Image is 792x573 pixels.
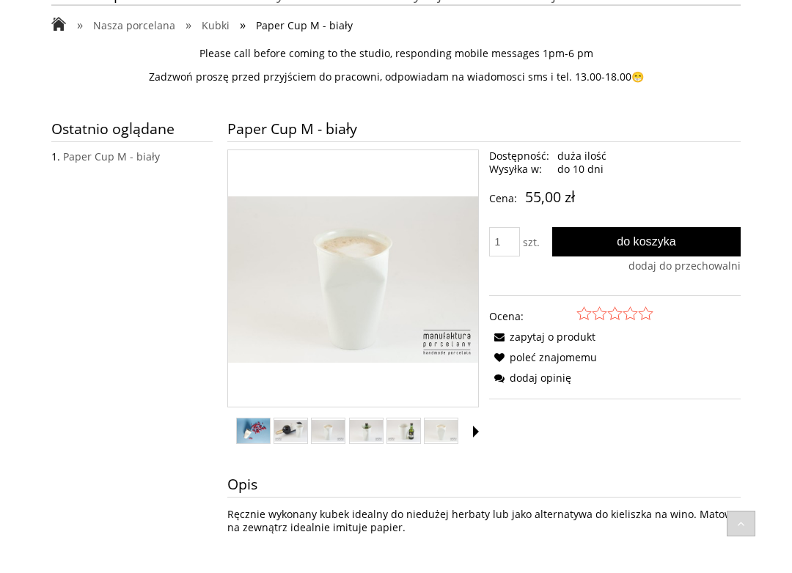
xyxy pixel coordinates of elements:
[274,420,307,442] img: PCM-b08_web.jpg
[227,116,741,141] h1: Paper Cup M - biały
[350,420,383,442] img: PCM-b07_web.jpg
[186,18,230,32] a: » Kubki
[312,420,345,442] img: PCM-b04_web.jpg
[93,18,175,32] span: Nasza porcelana
[350,420,383,442] a: Miniaturka 4 z 9. PCM-b07_web.jpg. Naciśnij Enter lub spację, aby otworzyć wybrane zdjęcie w wido...
[425,420,458,442] a: Miniaturka 6 z 9. PCM-b05_web.jpg. Naciśnij Enter lub spację, aby otworzyć wybrane zdjęcie w wido...
[274,420,307,442] a: Miniaturka 2 z 9. PCM-b08_web.jpg. Naciśnij Enter lub spację, aby otworzyć wybrane zdjęcie w wido...
[51,47,741,60] p: Please call before coming to the studio, responding mobile messages 1pm-6 pm
[387,420,420,442] img: PCM-b06_web.jpg
[77,18,175,32] a: » Nasza porcelana
[489,330,595,344] a: zapytaj o produkt
[256,18,353,32] span: Paper Cup M - biały
[202,18,230,32] span: Kubki
[523,235,540,249] span: szt.
[557,162,604,176] span: do 10 dni
[473,426,479,437] span: Następne miniatury
[51,70,741,84] p: Zadzwoń proszę przed przyjściem do pracowni, odpowiadam na wiadomosci sms i tel. 13.00-18.00😁
[425,420,458,442] img: PCM-b05_web.jpg
[312,420,345,442] a: Miniaturka 3 z 9. PCM-b04_web.jpg. Naciśnij Enter lub spację, aby otworzyć wybrane zdjęcie w wido...
[77,16,83,33] span: »
[489,163,552,176] span: Wysyłka w:
[489,149,552,163] span: Dostępność:
[557,149,606,163] span: duża ilość
[489,306,524,327] em: Ocena:
[617,234,676,248] span: Do koszyka
[628,259,741,273] a: dodaj do przechowalni
[63,149,160,163] a: Paper Cup M - biały
[227,471,741,497] h3: Opis
[237,418,270,443] img: 1611852825674.jpg
[489,350,597,364] a: poleć znajomemu
[237,418,270,443] a: Miniaturka 1 z 9. 1611852825674.jpg. Naciśnij Enter lub spację, aby otworzyć wybrane zdjęcie w wi...
[489,371,571,385] a: dodaj opinię
[228,196,478,363] img: 1611852825674.jpg Naciśnij Enter lub spację, aby otworzyć wybrane zdjęcie w widoku pełnoekranowym.
[525,187,575,207] em: 55,00 zł
[489,227,520,256] input: ilość
[489,191,517,205] span: Cena:
[186,16,191,33] span: »
[387,420,420,442] a: Miniaturka 5 z 9. PCM-b06_web.jpg. Naciśnij Enter lub spację, aby otworzyć wybrane zdjęcie w wido...
[227,508,741,534] p: Ręcznie wykonany kubek idealny do niedużej herbaty lub jako alternatywa do kieliszka na wino. Mat...
[51,116,213,141] span: Ostatnio oglądane
[240,16,246,33] span: »
[552,227,741,256] button: Do koszyka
